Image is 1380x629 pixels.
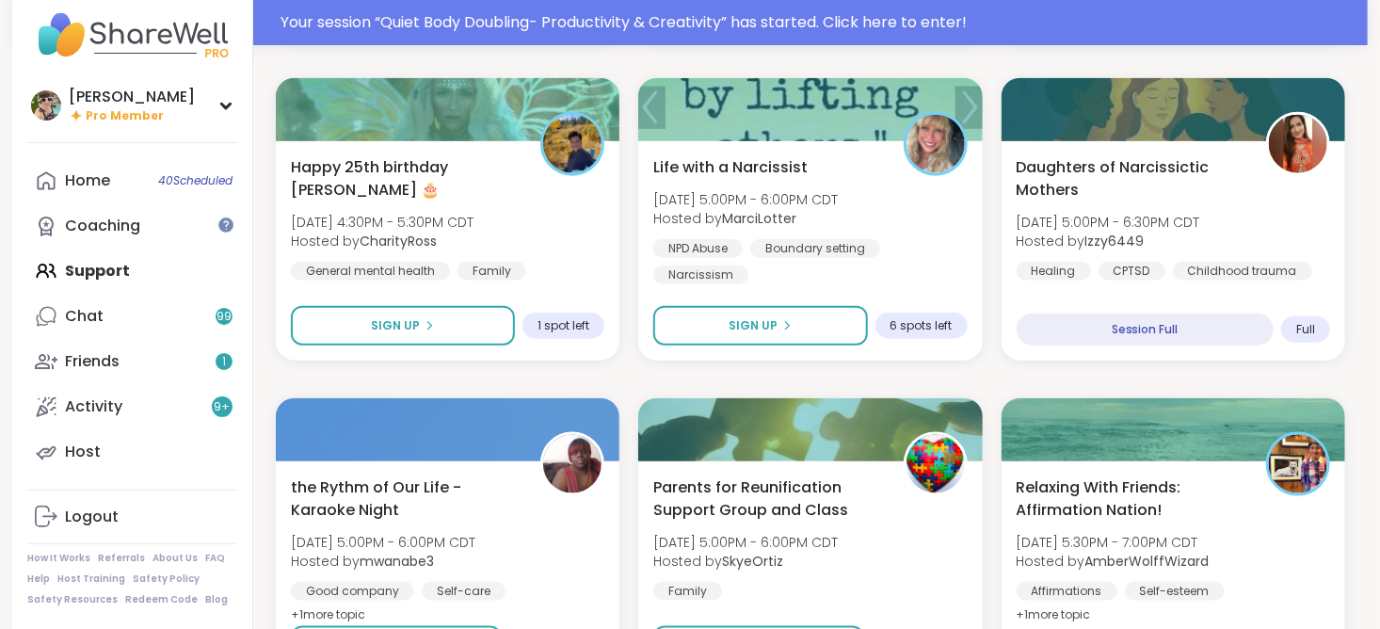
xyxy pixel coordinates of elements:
div: Friends [65,351,120,372]
span: 1 [222,354,226,370]
b: Izzy6449 [1085,232,1145,250]
div: Healing [1017,262,1091,281]
button: Sign Up [291,306,515,346]
span: 9 + [215,399,231,415]
div: Self-esteem [1125,582,1225,601]
a: Friends1 [27,339,237,384]
iframe: Spotlight [218,218,233,233]
img: SkyeOrtiz [907,435,965,493]
span: Hosted by [653,552,838,571]
a: How It Works [27,552,90,565]
span: [DATE] 5:00PM - 6:00PM CDT [653,190,838,209]
a: Home40Scheduled [27,158,237,203]
img: AmberWolffWizard [1269,435,1327,493]
a: Referrals [98,552,145,565]
a: Logout [27,494,237,540]
span: Hosted by [653,209,838,228]
img: mwanabe3 [543,435,602,493]
a: Coaching [27,203,237,249]
div: Your session “ Quiet Body Doubling- Productivity & Creativity ” has started. Click here to enter! [281,11,1356,34]
div: Affirmations [1017,582,1117,601]
a: FAQ [205,552,225,565]
div: General mental health [291,262,450,281]
div: Self-care [422,582,505,601]
span: 1 spot left [538,318,589,333]
div: Activity [65,396,122,417]
a: Host [27,429,237,475]
div: Narcissism [653,266,748,284]
div: NPD Abuse [653,239,743,258]
span: [DATE] 5:00PM - 6:00PM CDT [653,533,838,552]
a: Safety Policy [133,573,200,586]
img: ShareWell Nav Logo [27,2,237,68]
div: Home [65,170,110,191]
div: Good company [291,582,414,601]
div: Chat [65,306,104,327]
a: Safety Resources [27,593,118,606]
img: CharityRoss [543,115,602,173]
span: Life with a Narcissist [653,156,808,179]
span: Daughters of Narcissictic Mothers [1017,156,1245,202]
div: CPTSD [1099,262,1165,281]
span: Hosted by [291,552,475,571]
span: Happy 25th birthday [PERSON_NAME] 🎂 [291,156,520,202]
span: Full [1296,322,1315,337]
div: Session Full [1017,314,1274,346]
span: 40 Scheduled [158,173,233,188]
span: Hosted by [291,232,473,250]
div: Boundary setting [750,239,880,258]
span: the Rythm of Our Life - Karaoke Night [291,476,520,522]
span: [DATE] 4:30PM - 5:30PM CDT [291,213,473,232]
img: MarciLotter [907,115,965,173]
img: Izzy6449 [1269,115,1327,173]
span: Hosted by [1017,552,1210,571]
div: Family [653,582,722,601]
span: 99 [217,309,232,325]
button: Sign Up [653,306,867,346]
span: Pro Member [86,108,164,124]
div: Host [65,442,101,462]
div: Logout [65,507,119,527]
b: AmberWolffWizard [1085,552,1210,571]
span: [DATE] 5:00PM - 6:00PM CDT [291,533,475,552]
a: About Us [152,552,198,565]
a: Activity9+ [27,384,237,429]
b: SkyeOrtiz [722,552,783,571]
span: Relaxing With Friends: Affirmation Nation! [1017,476,1245,522]
a: Chat99 [27,294,237,339]
b: MarciLotter [722,209,796,228]
div: Family [457,262,526,281]
div: Childhood trauma [1173,262,1312,281]
span: Sign Up [371,317,420,334]
span: [DATE] 5:30PM - 7:00PM CDT [1017,533,1210,552]
b: CharityRoss [360,232,437,250]
b: mwanabe3 [360,552,434,571]
span: Parents for Reunification Support Group and Class [653,476,882,522]
span: [DATE] 5:00PM - 6:30PM CDT [1017,213,1200,232]
span: Hosted by [1017,232,1200,250]
a: Host Training [57,573,125,586]
div: Coaching [65,216,140,236]
a: Redeem Code [125,593,198,606]
a: Help [27,573,50,586]
div: [PERSON_NAME] [69,87,195,107]
span: Sign Up [729,317,778,334]
a: Blog [205,593,228,606]
span: 6 spots left [891,318,953,333]
img: Adrienne_QueenOfTheDawn [31,90,61,121]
